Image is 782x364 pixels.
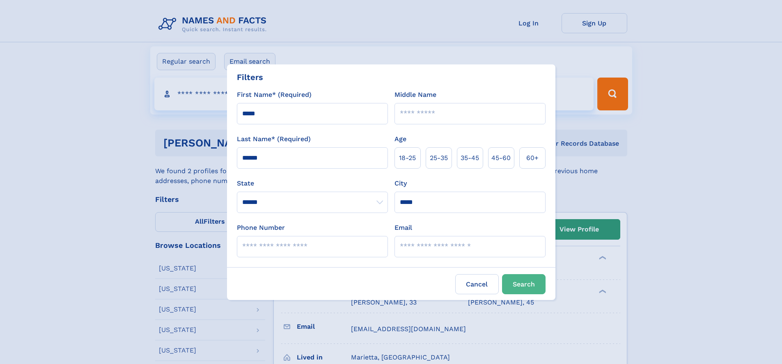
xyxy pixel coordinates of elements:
[237,223,285,233] label: Phone Number
[237,71,263,83] div: Filters
[455,274,499,294] label: Cancel
[237,90,312,100] label: First Name* (Required)
[394,90,436,100] label: Middle Name
[491,153,511,163] span: 45‑60
[461,153,479,163] span: 35‑45
[430,153,448,163] span: 25‑35
[237,179,388,188] label: State
[394,179,407,188] label: City
[526,153,539,163] span: 60+
[237,134,311,144] label: Last Name* (Required)
[394,223,412,233] label: Email
[502,274,546,294] button: Search
[394,134,406,144] label: Age
[399,153,416,163] span: 18‑25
